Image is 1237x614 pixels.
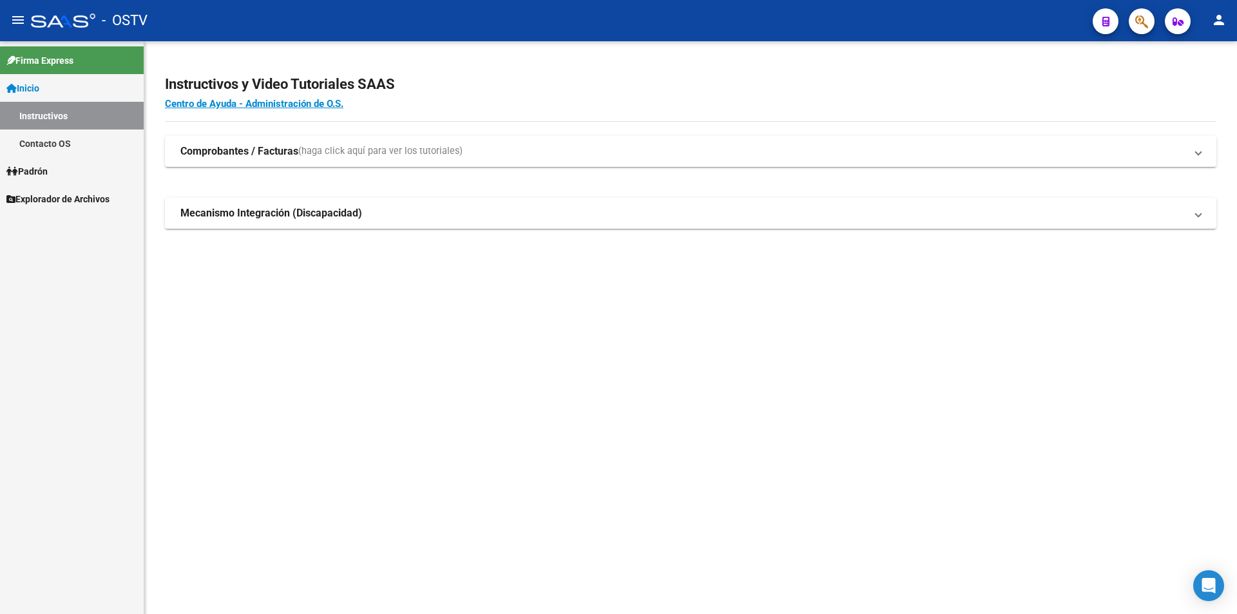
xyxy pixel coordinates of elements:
[6,164,48,178] span: Padrón
[102,6,148,35] span: - OSTV
[165,98,343,110] a: Centro de Ayuda - Administración de O.S.
[6,53,73,68] span: Firma Express
[180,206,362,220] strong: Mecanismo Integración (Discapacidad)
[298,144,463,158] span: (haga click aquí para ver los tutoriales)
[180,144,298,158] strong: Comprobantes / Facturas
[165,136,1216,167] mat-expansion-panel-header: Comprobantes / Facturas(haga click aquí para ver los tutoriales)
[165,72,1216,97] h2: Instructivos y Video Tutoriales SAAS
[1193,570,1224,601] div: Open Intercom Messenger
[10,12,26,28] mat-icon: menu
[165,198,1216,229] mat-expansion-panel-header: Mecanismo Integración (Discapacidad)
[1211,12,1227,28] mat-icon: person
[6,81,39,95] span: Inicio
[6,192,110,206] span: Explorador de Archivos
